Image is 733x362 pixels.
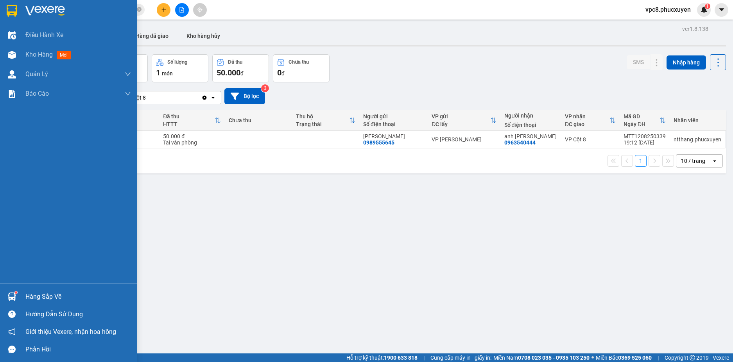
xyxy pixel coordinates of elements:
div: ver 1.8.138 [682,25,708,33]
span: copyright [690,355,695,360]
div: Số lượng [167,59,187,65]
div: Nhân viên [674,117,721,123]
span: 0 [277,68,281,77]
span: Điều hành xe [25,30,63,40]
button: Hàng đã giao [129,27,175,45]
div: Hàng sắp về [25,291,131,303]
img: warehouse-icon [8,292,16,301]
span: Giới thiệu Vexere, nhận hoa hồng [25,327,116,337]
th: Toggle SortBy [159,110,225,131]
span: Miền Nam [493,353,590,362]
span: aim [197,7,203,12]
th: Toggle SortBy [428,110,500,131]
span: question-circle [8,310,16,318]
svg: open [711,158,718,164]
img: warehouse-icon [8,31,16,39]
img: icon-new-feature [701,6,708,13]
div: 50.000 đ [163,133,221,139]
div: Mã GD [624,113,660,119]
div: HTTT [163,121,215,127]
span: down [125,91,131,97]
div: Người gửi [363,113,424,119]
sup: 3 [261,84,269,92]
th: Toggle SortBy [292,110,359,131]
div: 0963540444 [504,139,536,146]
button: plus [157,3,170,17]
div: Hướng dẫn sử dụng [25,309,131,320]
button: Số lượng1món [152,54,208,82]
img: warehouse-icon [8,70,16,78]
div: Phản hồi [25,344,131,355]
span: close-circle [137,6,142,14]
button: file-add [175,3,189,17]
sup: 1 [15,291,17,294]
div: Đã thu [228,59,242,65]
sup: 1 [705,4,710,9]
button: Bộ lọc [224,88,265,104]
div: Chưa thu [289,59,309,65]
div: VP gửi [432,113,490,119]
img: warehouse-icon [8,51,16,59]
div: VP nhận [565,113,609,119]
span: Kho hàng hủy [186,33,220,39]
span: down [125,71,131,77]
span: 1 [706,4,709,9]
span: Báo cáo [25,89,49,98]
span: mới [57,51,71,59]
div: Ngày ĐH [624,121,660,127]
div: anh Huy [504,133,557,139]
strong: 0708 023 035 - 0935 103 250 [518,355,590,361]
div: Đã thu [163,113,215,119]
span: file-add [179,7,185,12]
div: Số điện thoại [363,121,424,127]
span: Kho hàng [25,51,53,58]
strong: 0369 525 060 [618,355,652,361]
button: caret-down [715,3,728,17]
div: Tại văn phòng [163,139,221,146]
span: ⚪️ [591,356,594,359]
strong: 1900 633 818 [384,355,418,361]
div: Thu hộ [296,113,349,119]
button: Nhập hàng [667,55,706,70]
div: Số điện thoại [504,122,557,128]
div: Trạng thái [296,121,349,127]
button: Đã thu50.000đ [212,54,269,82]
svg: open [210,95,216,101]
img: logo-vxr [7,5,17,17]
svg: Clear value [201,95,208,101]
th: Toggle SortBy [620,110,670,131]
span: vpc8.phucxuyen [639,5,697,14]
span: Miền Bắc [596,353,652,362]
span: close-circle [137,7,142,12]
div: VP Cột 8 [565,136,616,143]
div: 19:12 [DATE] [624,139,666,146]
button: aim [193,3,207,17]
span: message [8,346,16,353]
div: Anh Long [363,133,424,139]
span: Hỗ trợ kỹ thuật: [346,353,418,362]
th: Toggle SortBy [561,110,620,131]
span: Quản Lý [25,69,48,79]
span: đ [281,70,285,77]
div: Chưa thu [229,117,288,123]
div: ĐC giao [565,121,609,127]
img: solution-icon [8,90,16,98]
div: MTT1208250339 [624,133,666,139]
span: 1 [156,68,160,77]
span: | [423,353,425,362]
div: VP [PERSON_NAME] [432,136,496,143]
span: | [658,353,659,362]
span: 50.000 [217,68,240,77]
div: ĐC lấy [432,121,490,127]
button: Chưa thu0đ [273,54,330,82]
span: Cung cấp máy in - giấy in: [430,353,491,362]
span: caret-down [718,6,725,13]
span: plus [161,7,167,12]
button: 1 [635,155,647,167]
div: Người nhận [504,112,557,119]
button: SMS [627,55,650,69]
div: ntthang.phucxuyen [674,136,721,143]
div: 0989555645 [363,139,394,146]
span: notification [8,328,16,335]
span: món [162,70,173,77]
